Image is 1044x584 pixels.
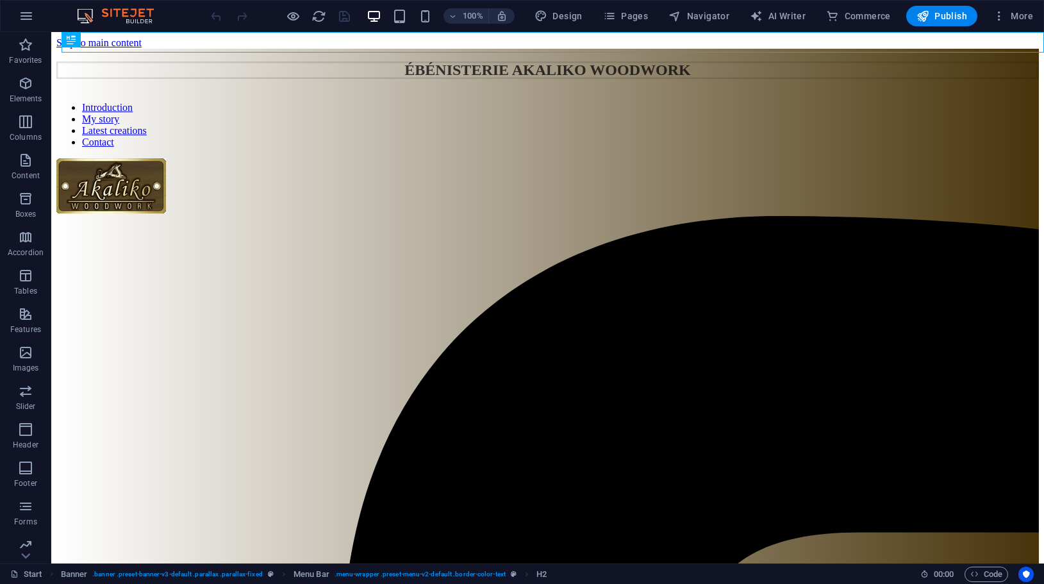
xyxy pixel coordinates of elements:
span: Commerce [826,10,891,22]
span: Pages [603,10,648,22]
span: : [943,569,945,579]
button: reload [311,8,326,24]
p: Boxes [15,209,37,219]
p: Features [10,324,41,335]
i: Reload page [311,9,326,24]
h6: Session time [920,567,954,582]
p: Accordion [8,247,44,258]
span: 00 00 [934,567,954,582]
img: Editor Logo [74,8,170,24]
div: Design (Ctrl+Alt+Y) [529,6,588,26]
span: Click to select. Double-click to edit [536,567,547,582]
button: Pages [598,6,653,26]
i: On resize automatically adjust zoom level to fit chosen device. [496,10,508,22]
a: Skip to main content [5,5,90,16]
p: Content [12,171,40,181]
button: Usercentrics [1018,567,1034,582]
span: More [993,10,1033,22]
p: Elements [10,94,42,104]
span: Design [534,10,583,22]
i: This element is a customizable preset [268,571,274,578]
button: Click here to leave preview mode and continue editing [285,8,301,24]
span: Code [970,567,1002,582]
button: Navigator [663,6,734,26]
button: Commerce [821,6,896,26]
button: AI Writer [745,6,811,26]
span: . banner .preset-banner-v3-default .parallax .parallax-fixed [92,567,262,582]
p: Header [13,440,38,450]
p: Forms [14,517,37,527]
p: Columns [10,132,42,142]
span: Publish [916,10,967,22]
button: Design [529,6,588,26]
h6: 100% [463,8,483,24]
nav: breadcrumb [61,567,547,582]
p: Tables [14,286,37,296]
i: This element is a customizable preset [511,571,517,578]
span: Navigator [668,10,729,22]
button: 100% [443,8,489,24]
button: Code [965,567,1008,582]
span: AI Writer [750,10,806,22]
button: More [988,6,1038,26]
p: Slider [16,401,36,412]
p: Images [13,363,39,373]
span: . menu-wrapper .preset-menu-v2-default .border-color-text [335,567,506,582]
span: Click to select. Double-click to edit [294,567,329,582]
span: Click to select. Double-click to edit [61,567,88,582]
p: Favorites [9,55,42,65]
button: Publish [906,6,977,26]
a: Click to cancel selection. Double-click to open Pages [10,567,42,582]
p: Footer [14,478,37,488]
